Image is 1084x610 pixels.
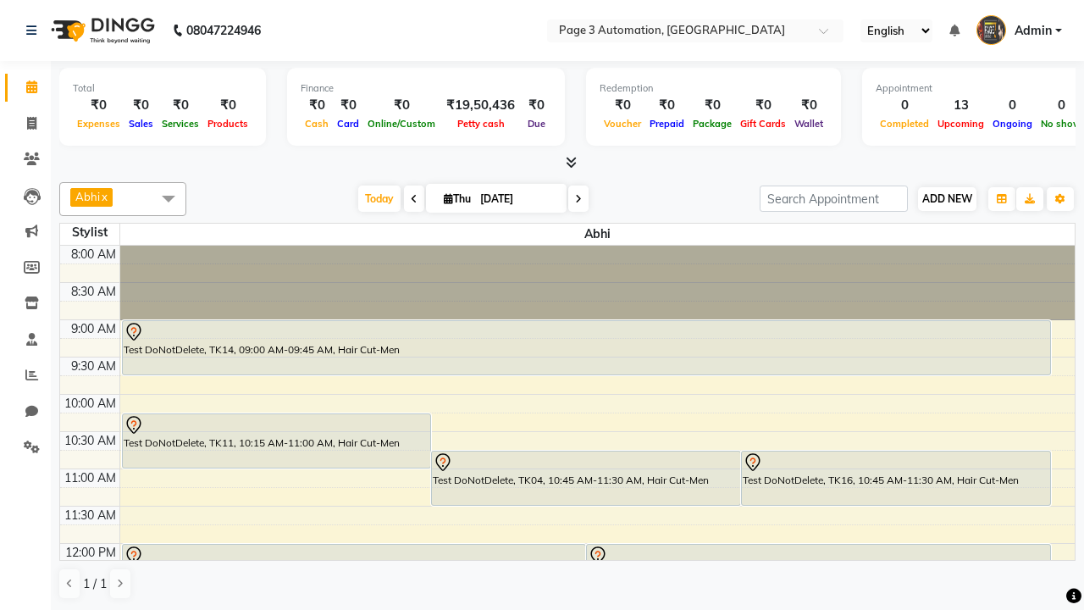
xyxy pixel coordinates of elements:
div: 0 [876,96,933,115]
div: 9:00 AM [68,320,119,338]
span: Abhi [75,190,100,203]
div: Test DoNotDelete, TK16, 10:45 AM-11:30 AM, Hair Cut-Men [742,452,1050,505]
span: Wallet [790,118,827,130]
div: 11:00 AM [61,469,119,487]
div: Test DoNotDelete, TK11, 10:15 AM-11:00 AM, Hair Cut-Men [123,414,431,468]
span: Package [689,118,736,130]
span: Expenses [73,118,124,130]
input: 2025-10-02 [475,186,560,212]
span: Thu [440,192,475,205]
span: Abhi [120,224,1076,245]
div: 8:00 AM [68,246,119,263]
div: 0 [988,96,1037,115]
div: ₹0 [736,96,790,115]
span: Products [203,118,252,130]
div: ₹0 [124,96,158,115]
div: ₹0 [158,96,203,115]
img: Admin [976,15,1006,45]
div: ₹0 [203,96,252,115]
div: 13 [933,96,988,115]
div: Redemption [600,81,827,96]
span: Admin [1015,22,1052,40]
span: Voucher [600,118,645,130]
span: Ongoing [988,118,1037,130]
img: logo [43,7,159,54]
div: ₹0 [645,96,689,115]
div: Test DoNotDelete, TK04, 10:45 AM-11:30 AM, Hair Cut-Men [432,452,740,505]
div: ₹0 [333,96,363,115]
span: Sales [124,118,158,130]
span: Today [358,186,401,212]
span: Cash [301,118,333,130]
div: ₹0 [73,96,124,115]
div: Total [73,81,252,96]
div: 8:30 AM [68,283,119,301]
div: ₹0 [600,96,645,115]
div: Stylist [60,224,119,241]
div: 11:30 AM [61,507,119,524]
div: ₹0 [301,96,333,115]
a: x [100,190,108,203]
div: Test DoNotDelete, TK14, 09:00 AM-09:45 AM, Hair Cut-Men [123,321,1050,374]
b: 08047224946 [186,7,261,54]
span: Due [523,118,550,130]
span: Card [333,118,363,130]
div: ₹0 [522,96,551,115]
div: ₹0 [363,96,440,115]
span: Completed [876,118,933,130]
div: Finance [301,81,551,96]
div: Test DoNotDelete, TK13, 12:00 PM-12:45 PM, Hair Cut-Men [587,545,1050,598]
div: ₹19,50,436 [440,96,522,115]
div: 10:00 AM [61,395,119,413]
button: ADD NEW [918,187,976,211]
div: ₹0 [689,96,736,115]
div: Test DoNotDelete, TK12, 12:00 PM-12:45 PM, Hair Cut-Men [123,545,586,598]
span: Petty cash [453,118,509,130]
div: 12:00 PM [62,544,119,562]
span: Prepaid [645,118,689,130]
span: Gift Cards [736,118,790,130]
span: 1 / 1 [83,575,107,593]
span: ADD NEW [922,192,972,205]
span: Online/Custom [363,118,440,130]
span: Upcoming [933,118,988,130]
input: Search Appointment [760,186,908,212]
div: 10:30 AM [61,432,119,450]
div: 9:30 AM [68,358,119,375]
span: Services [158,118,203,130]
div: ₹0 [790,96,827,115]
